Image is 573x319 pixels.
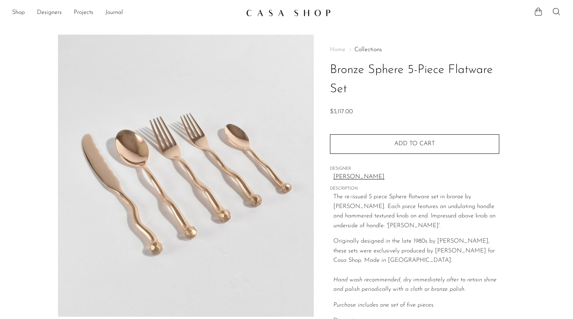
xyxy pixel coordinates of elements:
[333,238,495,263] span: Originally designed in the late 1980s by [PERSON_NAME], these sets were exclusively produced by [...
[12,6,240,19] nav: Desktop navigation
[394,141,435,147] span: Add to cart
[12,6,240,19] ul: NEW HEADER MENU
[333,192,499,231] p: The re-issued 5 piece Sphere flatware set in bronze by [PERSON_NAME]. Each piece features an undu...
[330,47,499,53] nav: Breadcrumbs
[74,8,93,18] a: Projects
[333,172,499,182] a: [PERSON_NAME]
[330,185,499,192] span: DESCRIPTION
[354,47,382,53] a: Collections
[58,35,314,317] img: Bronze Sphere 5-Piece Flatware Set
[330,47,345,53] span: Home
[333,302,435,308] i: Purchase includes one set of five pieces.
[330,134,499,154] button: Add to cart
[12,8,25,18] a: Shop
[333,277,497,293] em: Hand wash recommended, dry immediately after to retain shine and polish periodically with a cloth...
[330,166,499,172] span: DESIGNER
[330,109,353,115] span: $3,117.00
[37,8,62,18] a: Designers
[330,61,499,99] h1: Bronze Sphere 5-Piece Flatware Set
[105,8,123,18] a: Journal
